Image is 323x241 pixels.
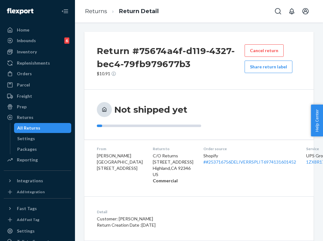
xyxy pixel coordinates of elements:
p: C/O Returns [153,153,193,159]
div: Fast Tags [17,205,37,212]
a: Inventory [4,47,71,57]
a: Settings [14,134,72,144]
a: Settings [4,226,71,236]
p: Return Creation Date : [DATE] [97,222,228,228]
a: Replenishments [4,58,71,68]
div: Replenishments [17,60,50,66]
a: Prep [4,102,71,112]
a: ##253716756DELIVERRSPLIT6974131601452 [203,159,296,165]
h3: Not shipped yet [114,104,187,115]
div: Shopify [203,153,296,165]
a: Orders [4,69,71,79]
div: Add Fast Tag [17,217,39,222]
a: Returns [4,112,71,122]
img: Flexport logo [7,8,33,14]
div: Add Integration [17,189,45,194]
div: Settings [17,228,35,234]
button: Open account menu [299,5,312,17]
dt: Return to [153,146,193,151]
div: 6 [64,37,69,44]
dt: Order source [203,146,296,151]
button: Share return label [245,61,292,73]
div: Settings [17,135,35,142]
button: Integrations [4,176,71,186]
a: All Returns [14,123,72,133]
button: Cancel return [245,44,284,57]
a: Returns [85,8,107,15]
div: Home [17,27,29,33]
div: Integrations [17,178,43,184]
p: [STREET_ADDRESS] [153,159,193,165]
strong: Commercial [153,178,178,183]
p: US [153,171,193,178]
a: Packages [14,144,72,154]
div: Reporting [17,157,38,163]
div: Orders [17,71,32,77]
div: All Returns [17,125,40,131]
a: Freight [4,91,71,101]
ol: breadcrumbs [80,2,164,21]
a: Inbounds6 [4,36,71,46]
a: Home [4,25,71,35]
a: Parcel [4,80,71,90]
button: Help Center [311,105,323,136]
div: Parcel [17,82,30,88]
button: Fast Tags [4,204,71,214]
div: Packages [17,146,37,152]
a: Add Integration [4,188,71,196]
a: Reporting [4,155,71,165]
div: Returns [17,114,33,120]
span: [PERSON_NAME][GEOGRAPHIC_DATA][STREET_ADDRESS] [97,153,143,171]
dt: From [97,146,143,151]
div: Inbounds [17,37,36,44]
dt: Detail [97,209,228,214]
p: $10.91 [97,71,245,77]
button: Open notifications [286,5,298,17]
a: Add Fast Tag [4,216,71,224]
button: Open Search Box [272,5,284,17]
div: Freight [17,93,32,99]
h2: Return #75674a4f-d119-4327-bec4-79fb979677b3 [97,44,245,71]
div: Prep [17,104,27,110]
a: Return Detail [119,8,159,15]
button: Close Navigation [59,5,71,17]
p: Highland , CA 92346 [153,165,193,171]
p: Customer: [PERSON_NAME] [97,216,228,222]
div: Inventory [17,49,37,55]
